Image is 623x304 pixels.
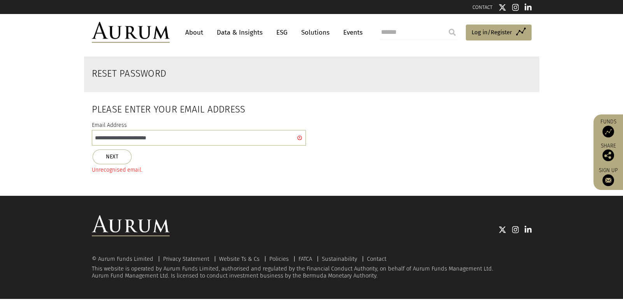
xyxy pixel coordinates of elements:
img: Aurum Logo [92,215,170,236]
div: © Aurum Funds Limited [92,256,157,262]
button: NEXT [93,149,132,164]
img: Twitter icon [498,4,506,11]
a: Website Ts & Cs [219,255,260,262]
img: Access Funds [602,126,614,137]
div: This website is operated by Aurum Funds Limited, authorised and regulated by the Financial Conduc... [92,256,532,279]
a: About [181,25,207,40]
a: Policies [269,255,289,262]
img: Share this post [602,149,614,161]
a: Funds [597,118,619,137]
div: Unrecognised email. [92,165,306,174]
div: Share [597,143,619,161]
a: CONTACT [472,4,493,10]
img: Instagram icon [512,226,519,234]
a: ESG [272,25,291,40]
a: Sign up [597,167,619,186]
a: Log in/Register [466,25,532,41]
a: Sustainability [322,255,357,262]
a: Contact [367,255,386,262]
a: Events [339,25,363,40]
a: Solutions [297,25,333,40]
img: Linkedin icon [525,4,532,11]
a: FATCA [298,255,312,262]
img: Sign up to our newsletter [602,174,614,186]
img: Linkedin icon [525,226,532,234]
a: Data & Insights [213,25,267,40]
img: Aurum [92,22,170,43]
img: Instagram icon [512,4,519,11]
h2: Please enter your email address [92,104,306,115]
a: Privacy Statement [163,255,209,262]
h2: Reset Password [92,68,456,79]
span: Log in/Register [472,28,512,37]
img: Twitter icon [498,226,506,234]
label: Email Address [92,121,127,130]
input: Submit [444,25,460,40]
